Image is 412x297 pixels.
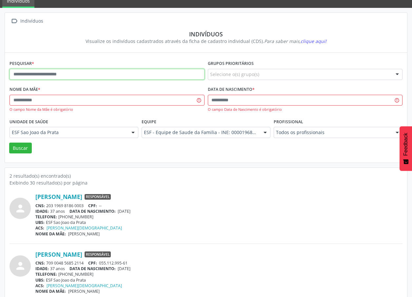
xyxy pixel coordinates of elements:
[35,203,402,208] div: 203 1969 8186 0003
[14,30,398,38] div: Indivíduos
[208,59,254,69] label: Grupos prioritários
[88,203,97,208] span: CPF:
[47,225,122,231] a: [PERSON_NAME][DEMOGRAPHIC_DATA]
[208,107,403,112] div: O campo Data de Nascimento é obrigatório
[69,208,116,214] span: DATA DE NASCIMENTO:
[35,260,402,266] div: 709 0048 5685 2114
[35,266,402,271] div: 37 anos
[35,288,66,294] span: NOME DA MÃE:
[35,277,402,283] div: ESF Sao Joao da Prata
[35,208,402,214] div: 37 anos
[210,71,259,78] span: Selecione o(s) grupo(s)
[264,38,326,44] i: Para saber mais,
[14,38,398,45] div: Visualize os indivíduos cadastrados através da ficha de cadastro individual (CDS).
[68,231,100,237] span: [PERSON_NAME]
[35,271,402,277] div: [PHONE_NUMBER]
[9,143,32,154] button: Buscar
[142,117,156,127] label: Equipe
[35,220,45,225] span: UBS:
[118,208,130,214] span: [DATE]
[400,126,412,171] button: Feedback - Mostrar pesquisa
[10,16,19,26] i: 
[35,251,82,258] a: [PERSON_NAME]
[10,16,44,26] a:  Indivíduos
[19,16,44,26] div: Indivíduos
[99,203,102,208] span: --
[35,277,45,283] span: UBS:
[301,38,326,44] span: clique aqui!
[68,288,100,294] span: [PERSON_NAME]
[403,133,409,156] span: Feedback
[35,260,45,266] span: CNS:
[35,271,57,277] span: TELEFONE:
[99,260,128,266] span: 055.112.995-61
[10,172,402,179] div: 2 resultado(s) encontrado(s)
[14,260,26,272] i: person
[35,283,44,288] span: ACS:
[35,220,402,225] div: ESF Sao Joao da Prata
[14,203,26,214] i: person
[144,129,257,136] span: ESF - Equipe de Saude da Familia - INE: 0000196827
[10,117,48,127] label: Unidade de saúde
[276,129,389,136] span: Todos os profissionais
[10,179,402,186] div: Exibindo 30 resultado(s) por página
[47,283,122,288] a: [PERSON_NAME][DEMOGRAPHIC_DATA]
[10,85,40,95] label: Nome da mãe
[35,225,44,231] span: ACS:
[35,203,45,208] span: CNS:
[35,231,66,237] span: NOME DA MÃE:
[12,129,125,136] span: ESF Sao Joao da Prata
[35,193,82,200] a: [PERSON_NAME]
[274,117,303,127] label: Profissional
[69,266,116,271] span: DATA DE NASCIMENTO:
[35,214,402,220] div: [PHONE_NUMBER]
[10,107,205,112] div: O campo Nome da Mãe é obrigatório
[85,251,111,257] span: Responsável
[10,59,34,69] label: Pesquisar
[35,266,49,271] span: IDADE:
[85,194,111,200] span: Responsável
[118,266,130,271] span: [DATE]
[88,260,97,266] span: CPF:
[35,208,49,214] span: IDADE:
[35,214,57,220] span: TELEFONE:
[208,85,255,95] label: Data de nascimento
